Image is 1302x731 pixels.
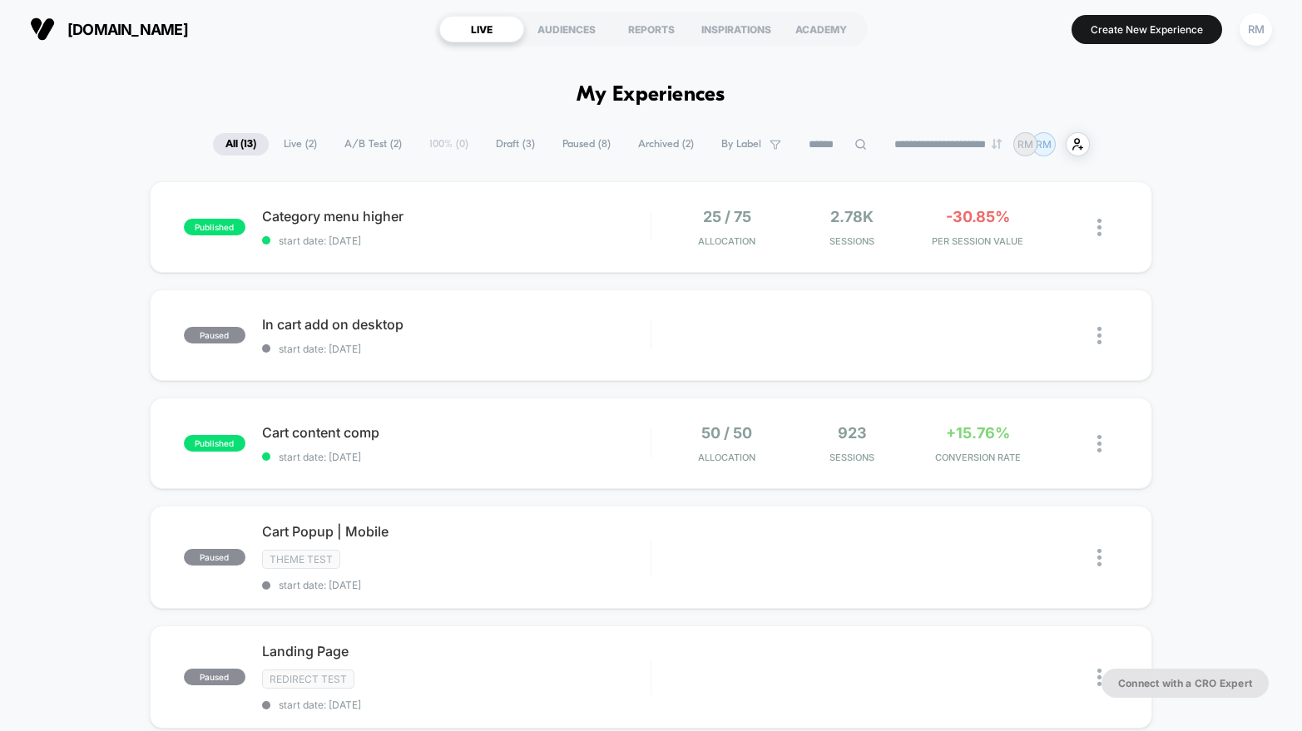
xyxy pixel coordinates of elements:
[67,21,188,38] span: [DOMAIN_NAME]
[1102,669,1269,698] button: Connect with a CRO Expert
[703,208,751,225] span: 25 / 75
[1097,327,1102,344] img: close
[184,549,245,566] span: paused
[1240,13,1272,46] div: RM
[779,16,864,42] div: ACADEMY
[626,133,706,156] span: Archived ( 2 )
[184,435,245,452] span: published
[262,316,651,333] span: In cart add on desktop
[919,235,1037,247] span: PER SESSION VALUE
[838,424,867,442] span: 923
[701,424,752,442] span: 50 / 50
[262,523,651,540] span: Cart Popup | Mobile
[919,452,1037,463] span: CONVERSION RATE
[609,16,694,42] div: REPORTS
[184,669,245,685] span: paused
[550,133,623,156] span: Paused ( 8 )
[439,16,524,42] div: LIVE
[262,451,651,463] span: start date: [DATE]
[262,208,651,225] span: Category menu higher
[577,83,725,107] h1: My Experiences
[524,16,609,42] div: AUDIENCES
[262,643,651,659] span: Landing Page
[698,235,755,247] span: Allocation
[1097,435,1102,452] img: close
[830,208,874,225] span: 2.78k
[946,208,1010,225] span: -30.85%
[946,424,1010,442] span: +15.76%
[184,327,245,343] span: paused
[1097,669,1102,686] img: close
[1097,549,1102,566] img: close
[1235,12,1277,47] button: RM
[332,133,414,156] span: A/B Test ( 2 )
[25,16,193,42] button: [DOMAIN_NAME]
[262,579,651,591] span: start date: [DATE]
[262,669,354,689] span: Redirect Test
[721,138,761,151] span: By Label
[698,452,755,463] span: Allocation
[262,550,340,569] span: Theme Test
[794,235,911,247] span: Sessions
[262,699,651,711] span: start date: [DATE]
[1097,219,1102,236] img: close
[271,133,329,156] span: Live ( 2 )
[262,424,651,441] span: Cart content comp
[1072,15,1222,44] button: Create New Experience
[483,133,547,156] span: Draft ( 3 )
[30,17,55,42] img: Visually logo
[794,452,911,463] span: Sessions
[184,219,245,235] span: published
[1036,138,1052,151] p: RM
[1017,138,1033,151] p: RM
[992,139,1002,149] img: end
[262,343,651,355] span: start date: [DATE]
[262,235,651,247] span: start date: [DATE]
[694,16,779,42] div: INSPIRATIONS
[213,133,269,156] span: All ( 13 )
